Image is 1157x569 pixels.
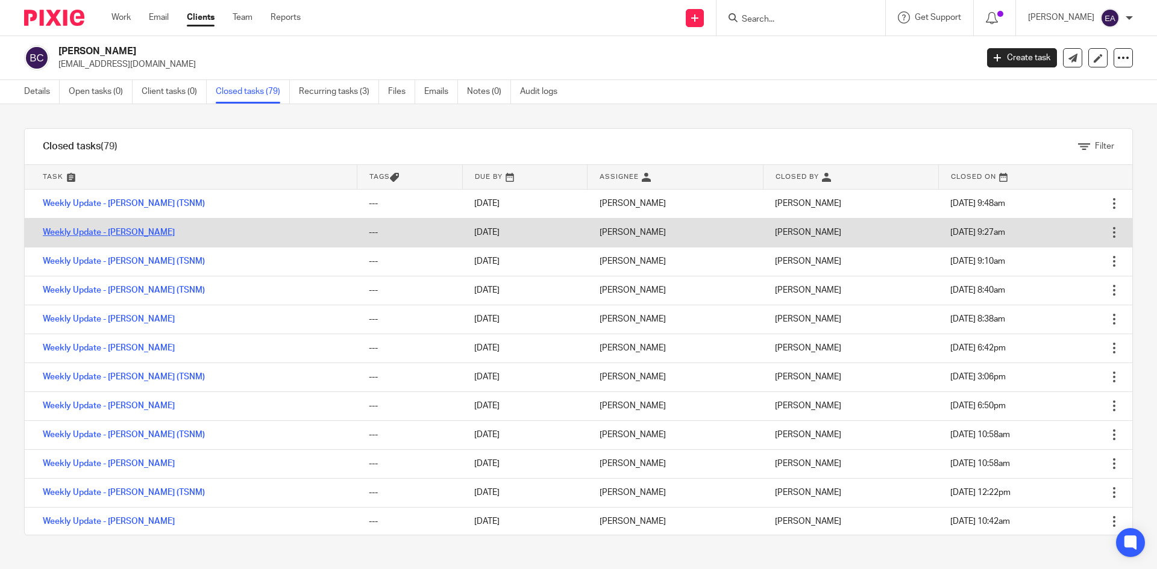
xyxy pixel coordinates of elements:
span: [DATE] 9:10am [950,257,1005,266]
span: [PERSON_NAME] [775,199,841,208]
a: Weekly Update - [PERSON_NAME] (TSNM) [43,257,205,266]
td: [DATE] [462,276,588,305]
td: [DATE] [462,449,588,478]
img: svg%3E [1100,8,1120,28]
a: Email [149,11,169,23]
div: --- [369,226,450,238]
span: [DATE] 9:48am [950,199,1005,208]
span: [DATE] 10:58am [950,431,1010,439]
a: Emails [424,80,458,104]
a: Weekly Update - [PERSON_NAME] [43,315,175,323]
td: [PERSON_NAME] [588,276,763,305]
td: [PERSON_NAME] [588,218,763,247]
div: --- [369,284,450,296]
span: [DATE] 10:42am [950,517,1010,526]
td: [PERSON_NAME] [588,362,763,391]
a: Client tasks (0) [142,80,207,104]
span: [DATE] 10:58am [950,459,1010,468]
a: Files [388,80,415,104]
a: Reports [271,11,301,23]
td: [DATE] [462,420,588,449]
span: [PERSON_NAME] [775,344,841,352]
span: [PERSON_NAME] [775,228,841,237]
td: [PERSON_NAME] [588,189,763,218]
h1: Closed tasks [43,140,118,153]
span: [DATE] 6:50pm [950,402,1006,410]
div: --- [369,255,450,267]
span: [PERSON_NAME] [775,431,841,439]
span: [DATE] 3:06pm [950,373,1006,381]
span: Get Support [915,13,961,22]
a: Create task [987,48,1057,67]
a: Weekly Update - [PERSON_NAME] [43,402,175,410]
span: [PERSON_NAME] [775,488,841,497]
span: [PERSON_NAME] [775,459,841,468]
p: [PERSON_NAME] [1028,11,1094,23]
th: Tags [357,165,462,189]
a: Details [24,80,60,104]
span: [DATE] 8:38am [950,315,1005,323]
span: [PERSON_NAME] [775,373,841,381]
div: --- [369,371,450,383]
a: Work [111,11,131,23]
td: [DATE] [462,218,588,247]
td: [PERSON_NAME] [588,391,763,420]
div: --- [369,458,450,470]
a: Weekly Update - [PERSON_NAME] (TSNM) [43,373,205,381]
a: Weekly Update - [PERSON_NAME] [43,517,175,526]
a: Open tasks (0) [69,80,133,104]
span: Filter [1095,142,1114,151]
td: [PERSON_NAME] [588,334,763,362]
td: [DATE] [462,391,588,420]
td: [PERSON_NAME] [588,305,763,334]
div: --- [369,197,450,210]
div: --- [369,515,450,527]
a: Weekly Update - [PERSON_NAME] (TSNM) [43,286,205,294]
a: Weekly Update - [PERSON_NAME] (TSNM) [43,199,205,208]
a: Weekly Update - [PERSON_NAME] (TSNM) [43,488,205,497]
span: [PERSON_NAME] [775,315,841,323]
td: [PERSON_NAME] [588,420,763,449]
td: [DATE] [462,247,588,276]
a: Team [233,11,252,23]
img: svg%3E [24,45,49,70]
td: [PERSON_NAME] [588,247,763,276]
input: Search [741,14,849,25]
td: [DATE] [462,334,588,362]
span: [DATE] 12:22pm [950,488,1011,497]
a: Weekly Update - [PERSON_NAME] (TSNM) [43,431,205,439]
a: Notes (0) [467,80,511,104]
td: [DATE] [462,189,588,218]
a: Weekly Update - [PERSON_NAME] [43,344,175,352]
a: Audit logs [520,80,566,104]
div: --- [369,313,450,325]
div: --- [369,342,450,354]
span: [PERSON_NAME] [775,402,841,410]
p: [EMAIL_ADDRESS][DOMAIN_NAME] [58,58,969,70]
span: [DATE] 6:42pm [950,344,1006,352]
td: [PERSON_NAME] [588,449,763,478]
span: [DATE] 8:40am [950,286,1005,294]
td: [PERSON_NAME] [588,507,763,536]
td: [DATE] [462,507,588,536]
div: --- [369,487,450,499]
a: Clients [187,11,215,23]
a: Closed tasks (79) [216,80,290,104]
td: [PERSON_NAME] [588,478,763,507]
a: Weekly Update - [PERSON_NAME] [43,459,175,468]
div: --- [369,400,450,412]
td: [DATE] [462,305,588,334]
div: --- [369,429,450,441]
td: [DATE] [462,362,588,391]
span: [PERSON_NAME] [775,257,841,266]
a: Weekly Update - [PERSON_NAME] [43,228,175,237]
span: (79) [101,141,118,151]
img: Pixie [24,10,84,26]
span: [DATE] 9:27am [950,228,1005,237]
span: [PERSON_NAME] [775,286,841,294]
h2: [PERSON_NAME] [58,45,787,58]
td: [DATE] [462,478,588,507]
a: Recurring tasks (3) [299,80,379,104]
span: [PERSON_NAME] [775,517,841,526]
